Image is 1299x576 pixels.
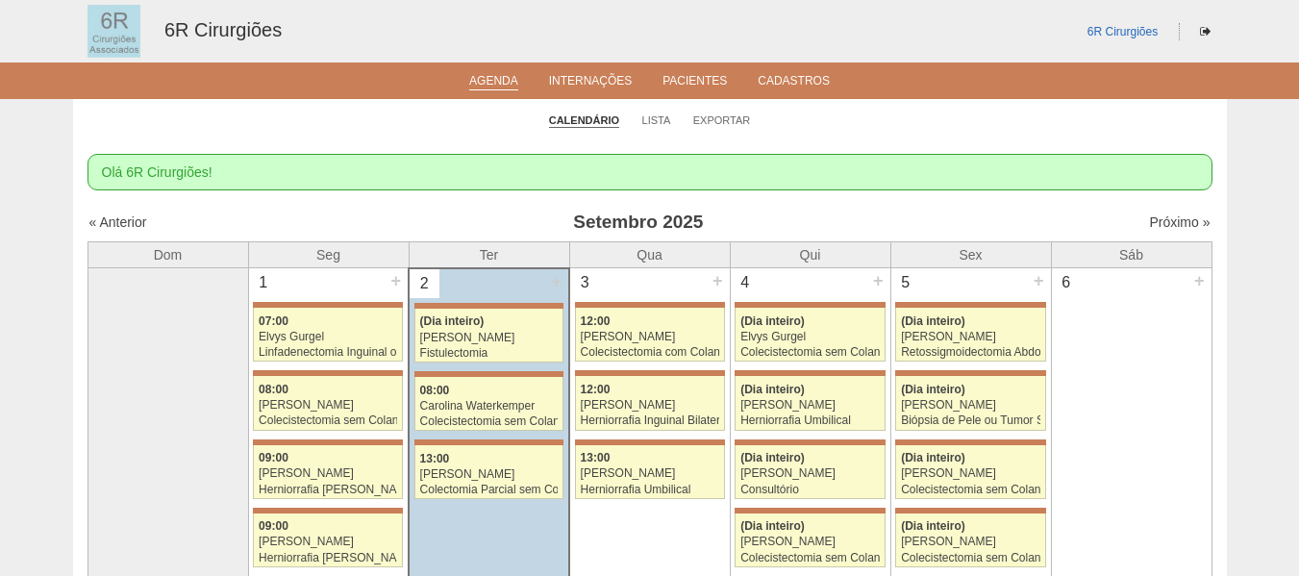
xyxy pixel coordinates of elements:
a: (Dia inteiro) [PERSON_NAME] Colecistectomia sem Colangiografia VL [895,445,1045,499]
div: [PERSON_NAME] [581,331,719,343]
div: Key: Maria Braido [735,370,885,376]
div: Colecistectomia sem Colangiografia VL [259,414,397,427]
div: + [710,268,726,293]
div: [PERSON_NAME] [901,399,1040,412]
div: + [1031,268,1047,293]
a: (Dia inteiro) [PERSON_NAME] Biópsia de Pele ou Tumor Superficial [895,376,1045,430]
a: (Dia inteiro) [PERSON_NAME] Consultório [735,445,885,499]
a: 08:00 Carolina Waterkemper Colecistectomia sem Colangiografia [414,377,563,431]
div: [PERSON_NAME] [259,467,397,480]
div: 2 [410,269,439,298]
a: (Dia inteiro) [PERSON_NAME] Herniorrafia Umbilical [735,376,885,430]
th: Sex [890,241,1051,268]
span: (Dia inteiro) [740,451,805,464]
div: Herniorrafia Umbilical [740,414,880,427]
span: (Dia inteiro) [740,383,805,396]
a: (Dia inteiro) [PERSON_NAME] Colecistectomia sem Colangiografia VL [735,513,885,567]
a: 07:00 Elvys Gurgel Linfadenectomia Inguinal ou Íliaca [253,308,403,362]
a: 6R Cirurgiões [164,19,282,40]
div: Colecistectomia sem Colangiografia VL [740,552,880,564]
a: (Dia inteiro) [PERSON_NAME] Retossigmoidectomia Abdominal [895,308,1045,362]
div: Elvys Gurgel [259,331,397,343]
div: [PERSON_NAME] [420,332,559,344]
div: Key: Maria Braido [895,302,1045,308]
span: 13:00 [581,451,611,464]
div: 4 [731,268,761,297]
div: Key: Maria Braido [735,508,885,513]
div: Colecistectomia sem Colangiografia VL [901,484,1040,496]
span: (Dia inteiro) [420,314,485,328]
span: 08:00 [420,384,450,397]
div: Key: Maria Braido [735,439,885,445]
div: Key: Maria Braido [735,302,885,308]
div: [PERSON_NAME] [901,536,1040,548]
a: Internações [549,74,633,93]
div: [PERSON_NAME] [259,536,397,548]
a: Agenda [469,74,518,90]
a: Calendário [549,113,619,128]
span: 09:00 [259,451,288,464]
a: 12:00 [PERSON_NAME] Herniorrafia Inguinal Bilateral [575,376,725,430]
div: Key: Maria Braido [575,302,725,308]
a: Pacientes [662,74,727,93]
div: Key: Maria Braido [414,439,563,445]
div: Colecistectomia sem Colangiografia [420,415,559,428]
div: + [870,268,887,293]
div: Herniorrafia Umbilical [581,484,719,496]
a: Cadastros [758,74,830,93]
a: (Dia inteiro) [PERSON_NAME] Fistulectomia [414,309,563,363]
div: Key: Maria Braido [253,370,403,376]
h3: Setembro 2025 [358,209,918,237]
div: [PERSON_NAME] [420,468,559,481]
div: Colectomia Parcial sem Colostomia [420,484,559,496]
div: Biópsia de Pele ou Tumor Superficial [901,414,1040,427]
div: [PERSON_NAME] [901,467,1040,480]
div: + [387,268,404,293]
div: [PERSON_NAME] [581,399,719,412]
div: Colecistectomia com Colangiografia VL [581,346,719,359]
span: (Dia inteiro) [740,314,805,328]
div: Olá 6R Cirurgiões! [87,154,1212,190]
a: 09:00 [PERSON_NAME] Herniorrafia [PERSON_NAME] [253,445,403,499]
div: Herniorrafia [PERSON_NAME] [259,552,397,564]
th: Dom [87,241,248,268]
span: (Dia inteiro) [740,519,805,533]
div: + [1191,268,1208,293]
i: Sair [1200,26,1211,38]
div: Key: Maria Braido [253,508,403,513]
span: (Dia inteiro) [901,451,965,464]
a: Lista [642,113,671,127]
div: Retossigmoidectomia Abdominal [901,346,1040,359]
div: Key: Maria Braido [575,370,725,376]
a: 08:00 [PERSON_NAME] Colecistectomia sem Colangiografia VL [253,376,403,430]
div: Herniorrafia [PERSON_NAME] [259,484,397,496]
a: Próximo » [1149,214,1210,230]
div: 5 [891,268,921,297]
span: (Dia inteiro) [901,519,965,533]
th: Seg [248,241,409,268]
a: 6R Cirurgiões [1087,25,1158,38]
div: Key: Maria Braido [414,303,563,309]
th: Ter [409,241,569,268]
span: 08:00 [259,383,288,396]
div: [PERSON_NAME] [901,331,1040,343]
span: (Dia inteiro) [901,383,965,396]
a: Exportar [693,113,751,127]
span: 12:00 [581,314,611,328]
div: Key: Maria Braido [895,370,1045,376]
div: Consultório [740,484,880,496]
div: [PERSON_NAME] [740,536,880,548]
div: Fistulectomia [420,347,559,360]
div: 6 [1052,268,1082,297]
th: Qui [730,241,890,268]
div: + [548,269,564,294]
div: [PERSON_NAME] [581,467,719,480]
a: 09:00 [PERSON_NAME] Herniorrafia [PERSON_NAME] [253,513,403,567]
th: Sáb [1051,241,1212,268]
div: Colecistectomia sem Colangiografia VL [901,552,1040,564]
a: (Dia inteiro) Elvys Gurgel Colecistectomia sem Colangiografia VL [735,308,885,362]
a: « Anterior [89,214,147,230]
div: 3 [570,268,600,297]
span: 09:00 [259,519,288,533]
div: Key: Maria Braido [414,371,563,377]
